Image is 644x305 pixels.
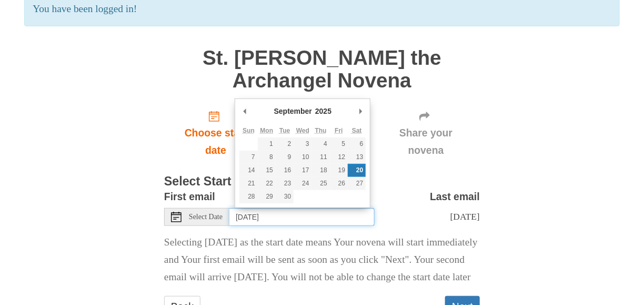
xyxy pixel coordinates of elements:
[348,151,366,164] button: 13
[348,137,366,151] button: 6
[348,164,366,177] button: 20
[330,137,348,151] button: 5
[239,103,250,119] button: Previous Month
[164,47,480,92] h1: St. [PERSON_NAME] the Archangel Novena
[229,208,375,226] input: Use the arrow keys to pick a date
[273,103,314,119] div: September
[239,151,257,164] button: 7
[279,127,290,134] abbr: Tuesday
[164,102,267,165] a: Choose start date
[175,124,257,159] span: Choose start date
[189,213,223,221] span: Select Date
[330,177,348,190] button: 26
[330,164,348,177] button: 19
[239,164,257,177] button: 14
[383,124,469,159] span: Share your novena
[243,127,255,134] abbr: Sunday
[164,234,480,286] p: Selecting [DATE] as the start date means Your novena will start immediately and Your first email ...
[164,175,480,189] h3: Select Start Date
[312,177,330,190] button: 25
[258,177,276,190] button: 22
[294,164,311,177] button: 17
[314,103,333,119] div: 2025
[164,188,215,205] label: First email
[372,102,480,165] div: Click "Next" to confirm your start date first.
[355,103,366,119] button: Next Month
[335,127,343,134] abbr: Friday
[330,151,348,164] button: 12
[258,164,276,177] button: 15
[239,177,257,190] button: 21
[276,151,294,164] button: 9
[276,177,294,190] button: 23
[239,190,257,203] button: 28
[312,164,330,177] button: 18
[294,137,311,151] button: 3
[296,127,309,134] abbr: Wednesday
[276,164,294,177] button: 16
[450,211,480,222] span: [DATE]
[294,151,311,164] button: 10
[430,188,480,205] label: Last email
[294,177,311,190] button: 24
[312,151,330,164] button: 11
[258,190,276,203] button: 29
[276,190,294,203] button: 30
[258,151,276,164] button: 8
[352,127,362,134] abbr: Saturday
[276,137,294,151] button: 2
[312,137,330,151] button: 4
[348,177,366,190] button: 27
[258,137,276,151] button: 1
[315,127,327,134] abbr: Thursday
[260,127,274,134] abbr: Monday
